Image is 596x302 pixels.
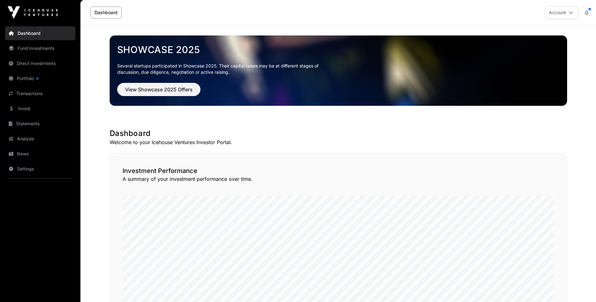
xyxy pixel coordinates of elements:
[110,128,567,138] h1: Dashboard
[110,35,567,106] img: Showcase 2025
[5,117,75,131] a: Statements
[117,89,200,95] a: View Showcase 2025 Offers
[117,83,200,96] button: View Showcase 2025 Offers
[123,166,554,175] h2: Investment Performance
[5,26,75,40] a: Dashboard
[5,41,75,55] a: Fund Investments
[117,44,560,55] a: Showcase 2025
[117,63,328,75] p: Several startups participated in Showcase 2025. Their capital raises may be at different stages o...
[565,272,596,302] iframe: Chat Widget
[5,57,75,70] a: Direct Investments
[5,162,75,176] a: Settings
[5,132,75,146] a: Analysis
[123,175,554,183] p: A summary of your investment performance over time.
[110,138,567,146] p: Welcome to your Icehouse Ventures Investor Portal.
[545,6,578,19] button: Account
[5,72,75,85] a: Portfolio
[5,147,75,161] a: News
[5,102,75,116] a: Invest
[125,86,193,93] span: View Showcase 2025 Offers
[5,87,75,100] a: Transactions
[8,6,58,19] img: Icehouse Ventures Logo
[90,7,122,19] a: Dashboard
